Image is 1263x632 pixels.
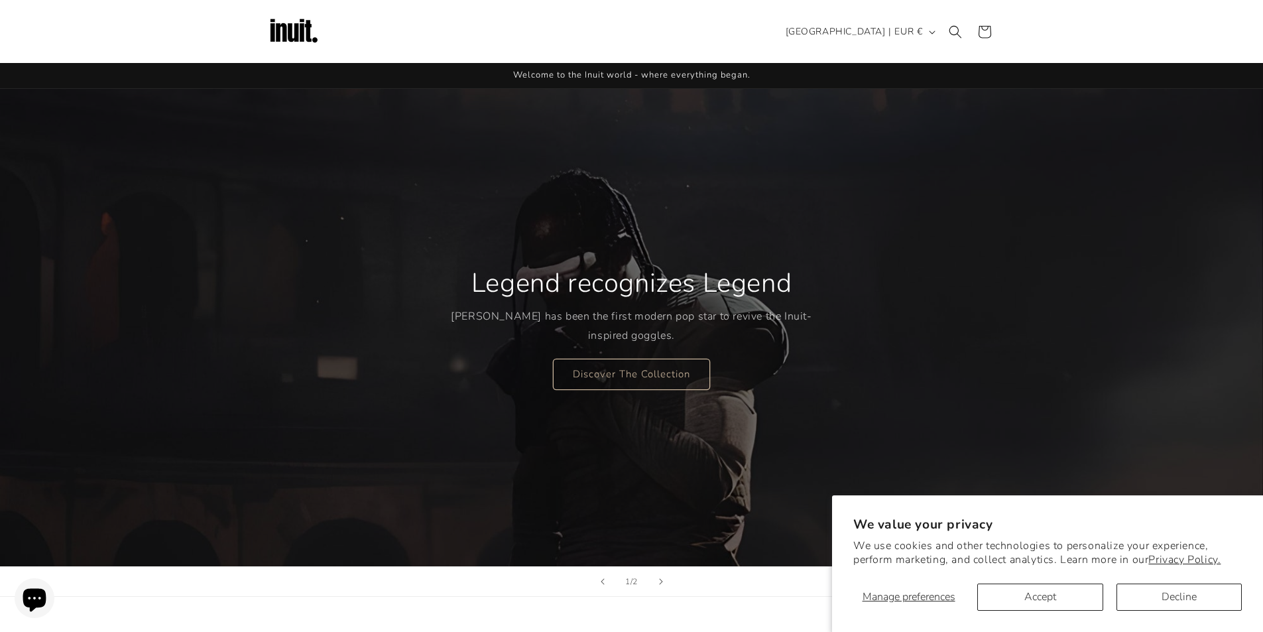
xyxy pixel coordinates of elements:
[853,584,964,611] button: Manage preferences
[631,575,633,588] span: /
[786,25,923,38] span: [GEOGRAPHIC_DATA] | EUR €
[471,266,792,300] h2: Legend recognizes Legend
[941,17,970,46] summary: Search
[513,69,751,81] span: Welcome to the Inuit world - where everything began.
[853,517,1242,533] h2: We value your privacy
[646,567,676,596] button: Next slide
[625,575,631,588] span: 1
[553,358,710,389] a: Discover The Collection
[588,567,617,596] button: Previous slide
[267,63,996,88] div: Announcement
[451,307,812,346] p: [PERSON_NAME] has been the first modern pop star to revive the Inuit-inspired goggles.
[1148,552,1221,567] a: Privacy Policy.
[977,584,1103,611] button: Accept
[853,539,1242,567] p: We use cookies and other technologies to personalize your experience, perform marketing, and coll...
[863,590,955,604] span: Manage preferences
[1116,584,1242,611] button: Decline
[267,5,320,58] img: Inuit Logo
[778,19,941,44] button: [GEOGRAPHIC_DATA] | EUR €
[632,575,638,588] span: 2
[11,578,58,621] inbox-online-store-chat: Shopify online store chat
